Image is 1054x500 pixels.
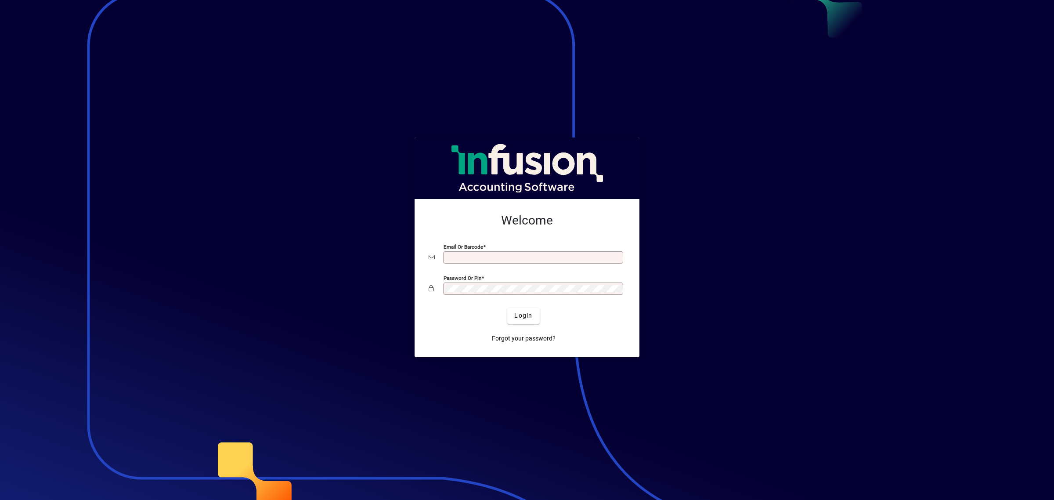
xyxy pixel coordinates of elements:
a: Forgot your password? [488,331,559,347]
span: Forgot your password? [492,334,556,343]
mat-label: Email or Barcode [444,243,483,250]
mat-label: Password or Pin [444,275,481,281]
h2: Welcome [429,213,625,228]
button: Login [507,308,539,324]
span: Login [514,311,532,320]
